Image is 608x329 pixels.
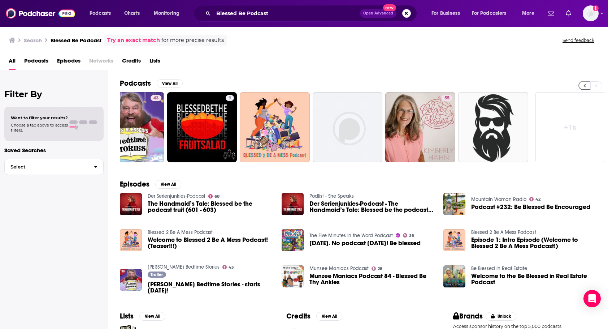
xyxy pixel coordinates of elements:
span: 9 [229,95,231,102]
div: Open Intercom Messenger [583,290,601,307]
a: 55 [442,95,452,101]
h3: Search [24,37,42,44]
button: View All [157,79,183,88]
button: Select [4,159,104,175]
a: Be Blessed in Real Estate [471,265,527,272]
span: For Podcasters [472,8,507,18]
span: 43 [229,266,234,269]
a: Try an exact match [107,36,160,44]
button: open menu [84,8,120,19]
span: Want to filter your results? [11,115,68,120]
svg: Add a profile image [593,5,599,11]
a: 28 [372,266,383,271]
a: June 10, 2022. No podcast today! Be blessed [309,240,421,246]
a: The Five Minutes in the Word Podcast [309,232,393,239]
span: 28 [378,267,382,270]
a: Welcome to Blessed 2 Be A Mess Podcast! (Teaser!!!) [148,237,273,249]
button: Send feedback [560,37,596,43]
span: Networks [89,55,113,70]
a: Podcast #232: Be Blessed Be Encouraged [471,204,590,210]
span: For Business [431,8,460,18]
a: 9 [167,92,237,162]
a: 36 [403,233,414,238]
button: open menu [426,8,469,19]
img: Munzee Maniacs Podcast 84 - Blessed Be Thy Ankles [282,265,304,287]
span: 43 [153,95,158,102]
span: [PERSON_NAME] Bedtime Stories - starts [DATE]! [148,281,273,294]
a: Blessed 2 Be A Mess Podcast [471,229,536,235]
img: Der Serienjunkies-Podcast - The Handmaid’s Tale: Blessed be the podcast fruit (601 - 603) [282,193,304,215]
img: Podcast #232: Be Blessed Be Encouraged [443,193,465,215]
a: Credits [122,55,141,70]
span: Welcome to the Be Blessed in Real Estate Podcast [471,273,596,285]
span: for more precise results [161,36,224,44]
a: Munzee Maniacs Podcast [309,265,369,272]
img: June 10, 2022. No podcast today! Be blessed [282,229,304,251]
span: Logged in as BenLaurro [583,5,599,21]
span: Open Advanced [363,12,393,15]
a: Show notifications dropdown [545,7,557,20]
span: Podcasts [90,8,111,18]
span: 68 [214,195,220,198]
input: Search podcasts, credits, & more... [213,8,360,19]
img: Brian Blessed's Bedtime Stories - starts Wed 9th Sept! [120,269,142,291]
img: User Profile [583,5,599,21]
a: 9 [226,95,234,101]
button: Open AdvancedNew [360,9,396,18]
span: Charts [124,8,140,18]
a: Der Serienjunkies-Podcast [148,193,205,199]
button: View All [139,312,165,321]
img: Episode 1: Intro Episode (Welcome to Blessed 2 Be A Mess Podcast!) [443,229,465,251]
h3: Blessed Be Podcast [51,37,101,44]
h2: Lists [120,312,134,321]
a: Der Serienjunkies-Podcast - The Handmaid’s Tale: Blessed be the podcast fruit (601 - 603) [309,201,435,213]
span: Episodes [57,55,81,70]
span: Trailer [151,273,163,277]
p: Access sponsor history on the top 5,000 podcasts. [453,324,596,329]
button: open menu [467,8,517,19]
a: All [9,55,16,70]
div: Search podcasts, credits, & more... [200,5,424,22]
img: Welcome to the Be Blessed in Real Estate Podcast [443,265,465,287]
a: Munzee Maniacs Podcast 84 - Blessed Be Thy Ankles [309,273,435,285]
span: More [522,8,534,18]
a: +1k [535,92,605,162]
a: ListsView All [120,312,165,321]
h2: Credits [286,312,310,321]
span: 55 [444,95,450,102]
button: open menu [149,8,189,19]
img: Podchaser - Follow, Share and Rate Podcasts [6,7,75,20]
a: Brian Blessed's Bedtime Stories [148,264,220,270]
button: Show profile menu [583,5,599,21]
a: 43 [151,95,161,101]
img: The Handmaid’s Tale: Blessed be the podcast fruit (601 - 603) [120,193,142,215]
span: [DATE]. No podcast [DATE]! Be blessed [309,240,421,246]
span: Episode 1: Intro Episode (Welcome to Blessed 2 Be A Mess Podcast!) [471,237,596,249]
button: open menu [517,8,543,19]
span: Choose a tab above to access filters. [11,123,68,133]
a: Lists [149,55,160,70]
a: Podcasts [24,55,48,70]
a: CreditsView All [286,312,342,321]
a: The Handmaid’s Tale: Blessed be the podcast fruit (601 - 603) [148,201,273,213]
h2: Filter By [4,89,104,99]
span: Select [5,164,88,169]
a: Mountain Woman Radio [471,196,526,202]
img: Welcome to Blessed 2 Be A Mess Podcast! (Teaser!!!) [120,229,142,251]
span: 42 [535,198,540,201]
